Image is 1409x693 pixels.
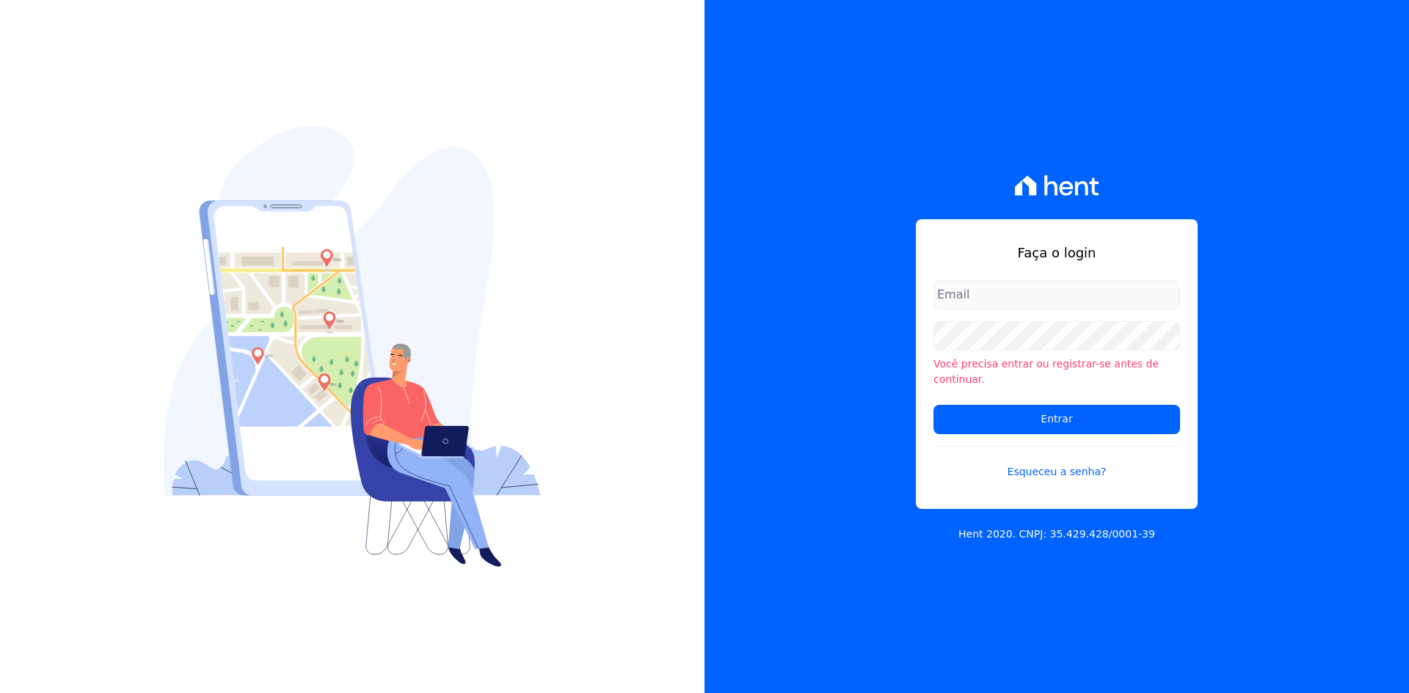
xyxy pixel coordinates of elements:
[933,405,1180,434] input: Entrar
[164,126,541,567] img: Login
[933,446,1180,480] a: Esqueceu a senha?
[958,527,1155,542] p: Hent 2020. CNPJ: 35.429.428/0001-39
[933,356,1180,387] li: Você precisa entrar ou registrar-se antes de continuar.
[933,243,1180,263] h1: Faça o login
[933,280,1180,309] input: Email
